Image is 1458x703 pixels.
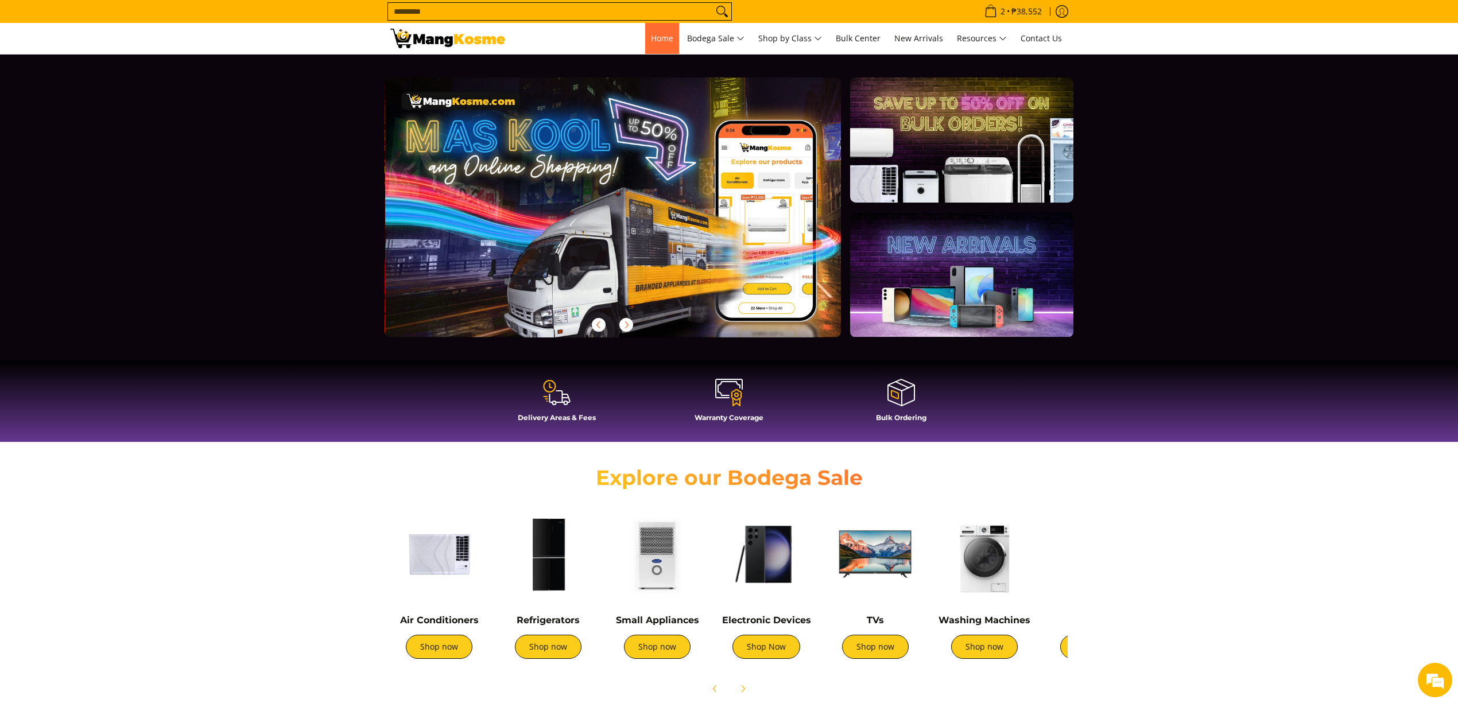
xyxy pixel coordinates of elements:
[1015,23,1068,54] a: Contact Us
[722,615,811,626] a: Electronic Devices
[60,64,193,79] div: Chat with us now
[703,676,728,701] button: Previous
[616,615,699,626] a: Small Appliances
[718,506,815,603] img: Electronic Devices
[1045,506,1142,603] img: Cookers
[188,6,216,33] div: Minimize live chat window
[681,23,750,54] a: Bodega Sale
[517,23,1068,54] nav: Main Menu
[821,413,982,422] h4: Bulk Ordering
[753,23,828,54] a: Shop by Class
[821,378,982,430] a: Bulk Ordering
[894,33,943,44] span: New Arrivals
[758,32,822,46] span: Shop by Class
[1021,33,1062,44] span: Contact Us
[517,615,580,626] a: Refrigerators
[645,23,679,54] a: Home
[6,313,219,354] textarea: Type your message and hit 'Enter'
[951,23,1013,54] a: Resources
[608,506,706,603] img: Small Appliances
[732,635,800,659] a: Shop Now
[614,312,639,337] button: Next
[730,676,755,701] button: Next
[842,635,909,659] a: Shop now
[1010,7,1044,15] span: ₱38,552
[836,33,881,44] span: Bulk Center
[889,23,949,54] a: New Arrivals
[999,7,1007,15] span: 2
[624,635,691,659] a: Shop now
[67,145,158,261] span: We're online!
[390,506,488,603] img: Air Conditioners
[515,635,581,659] a: Shop now
[476,378,637,430] a: Delivery Areas & Fees
[563,465,895,491] h2: Explore our Bodega Sale
[939,615,1030,626] a: Washing Machines
[713,3,731,20] button: Search
[687,32,744,46] span: Bodega Sale
[586,312,611,337] button: Previous
[981,5,1045,18] span: •
[649,413,809,422] h4: Warranty Coverage
[827,506,924,603] img: TVs
[957,32,1007,46] span: Resources
[499,506,597,603] img: Refrigerators
[951,635,1018,659] a: Shop now
[406,635,472,659] a: Shop now
[1060,635,1127,659] a: Shop now
[651,33,673,44] span: Home
[830,23,886,54] a: Bulk Center
[476,413,637,422] h4: Delivery Areas & Fees
[936,506,1033,603] img: Washing Machines
[867,615,884,626] a: TVs
[385,77,878,356] a: More
[390,29,505,48] img: Mang Kosme: Your Home Appliances Warehouse Sale Partner!
[649,378,809,430] a: Warranty Coverage
[400,615,479,626] a: Air Conditioners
